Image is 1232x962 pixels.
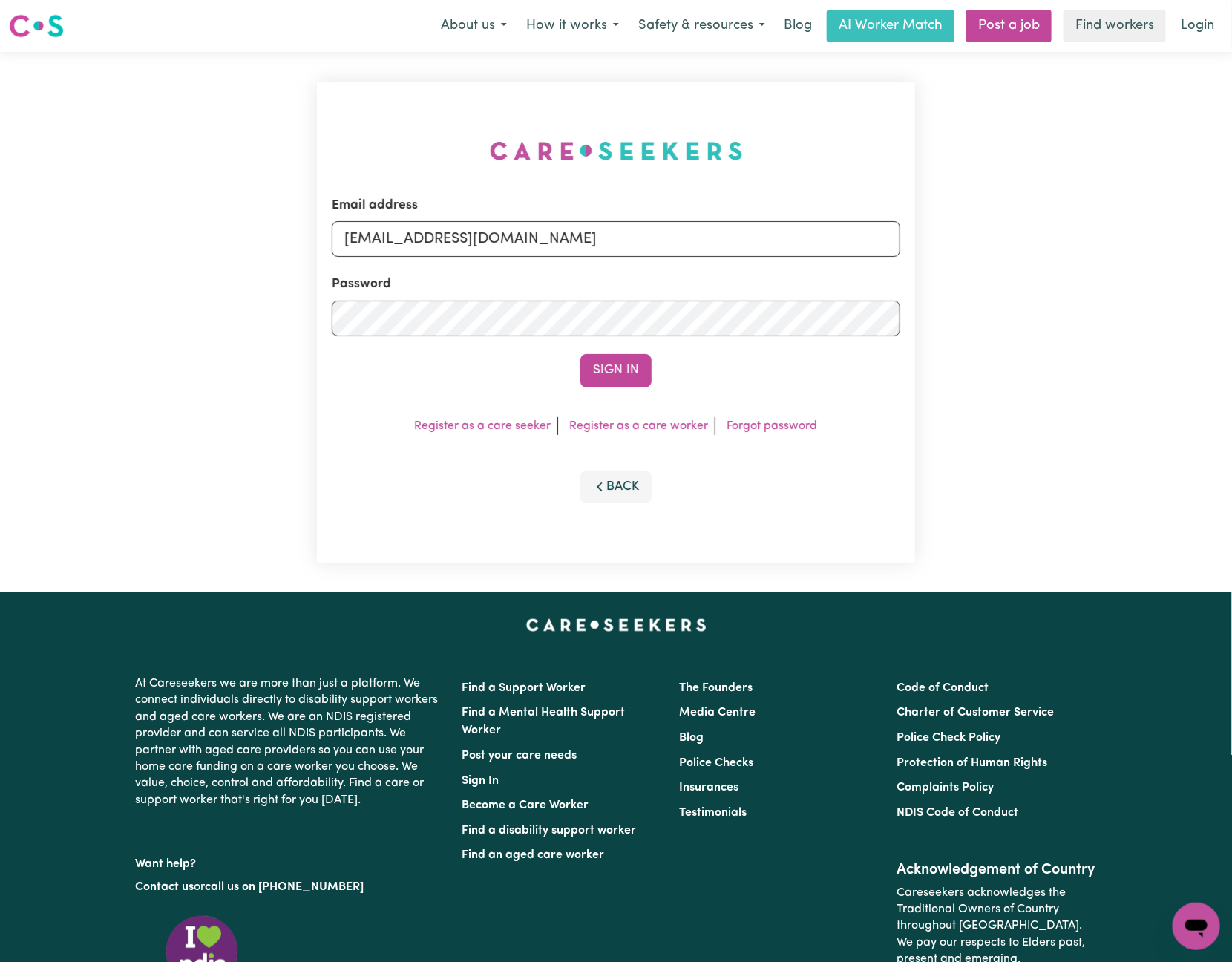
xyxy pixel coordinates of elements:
[517,10,629,42] button: How it works
[462,849,604,861] a: Find an aged care worker
[679,807,747,819] a: Testimonials
[462,682,586,694] a: Find a Support Worker
[679,757,753,769] a: Police Checks
[332,196,418,215] label: Email address
[966,10,1052,42] a: Post a job
[462,750,577,762] a: Post your care needs
[580,354,652,387] button: Sign In
[431,10,517,42] button: About us
[679,732,704,744] a: Blog
[526,619,707,631] a: Careseekers home page
[462,799,589,811] a: Become a Care Worker
[462,707,625,736] a: Find a Mental Health Support Worker
[827,10,954,42] a: AI Worker Match
[570,420,709,432] a: Register as a care worker
[897,732,1001,744] a: Police Check Policy
[332,275,391,294] label: Password
[727,420,818,432] a: Forgot password
[897,757,1048,769] a: Protection of Human Rights
[679,707,756,719] a: Media Centre
[462,775,499,787] a: Sign In
[462,825,636,837] a: Find a disability support worker
[897,807,1019,819] a: NDIS Code of Conduct
[775,10,821,42] a: Blog
[1172,10,1223,42] a: Login
[629,10,775,42] button: Safety & resources
[897,707,1055,719] a: Charter of Customer Service
[897,861,1097,879] h2: Acknowledgement of Country
[135,850,444,872] p: Want help?
[1173,903,1220,950] iframe: Button to launch messaging window
[205,881,364,893] a: call us on [PHONE_NUMBER]
[9,13,64,39] img: Careseekers logo
[897,682,989,694] a: Code of Conduct
[9,9,64,43] a: Careseekers logo
[332,221,900,257] input: Email address
[580,471,652,503] button: Back
[415,420,551,432] a: Register as a care seeker
[135,873,444,901] p: or
[679,782,738,794] a: Insurances
[135,670,444,814] p: At Careseekers we are more than just a platform. We connect individuals directly to disability su...
[1064,10,1166,42] a: Find workers
[679,682,753,694] a: The Founders
[897,782,995,794] a: Complaints Policy
[135,881,194,893] a: Contact us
